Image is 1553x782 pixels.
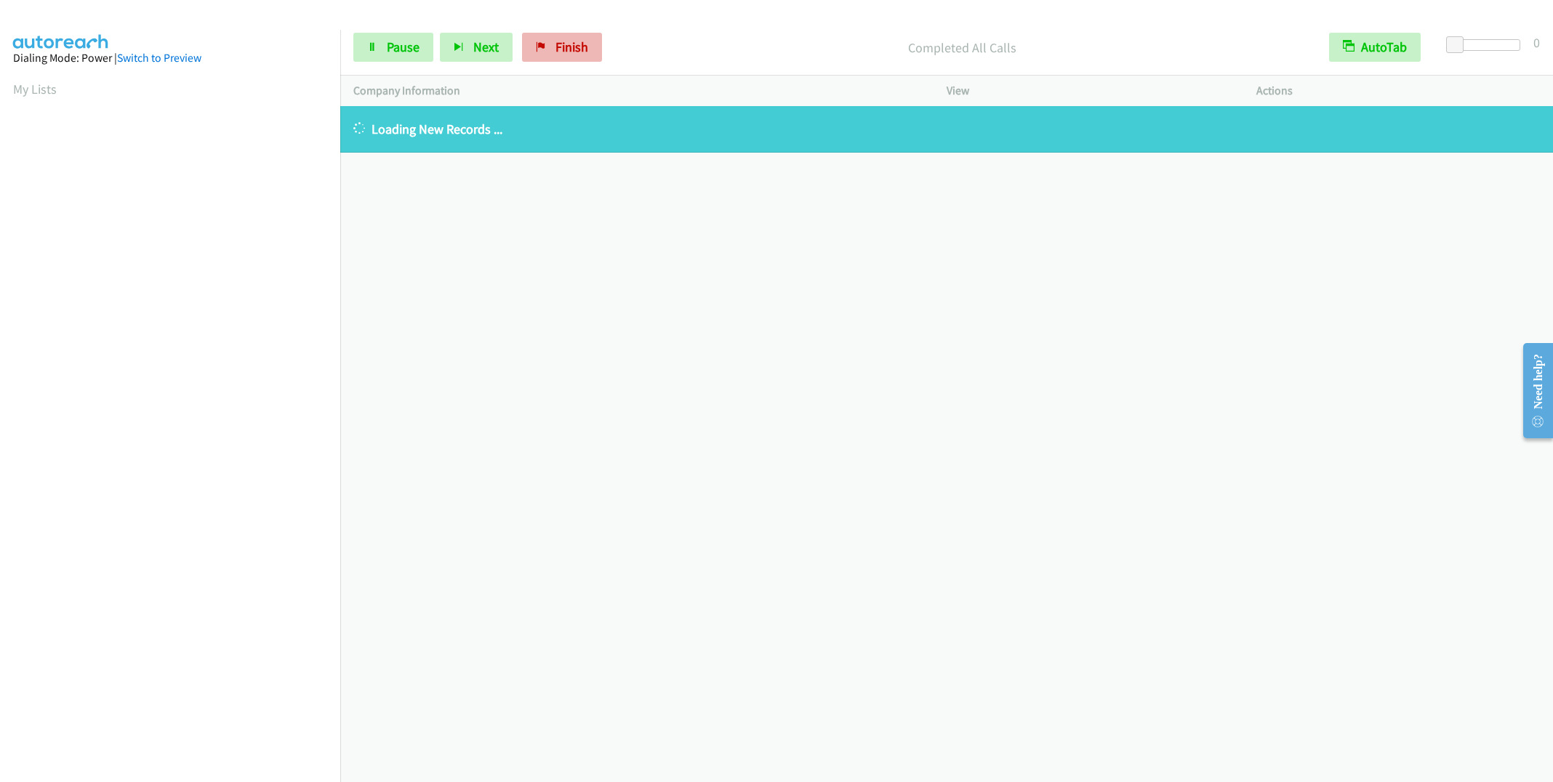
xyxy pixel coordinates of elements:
span: Pause [387,39,420,55]
iframe: Resource Center [1511,333,1553,448]
p: Loading New Records ... [353,119,1540,139]
button: Next [440,33,513,62]
a: Pause [353,33,433,62]
a: My Lists [13,81,57,97]
p: Actions [1256,82,1540,100]
a: Switch to Preview [117,51,201,65]
div: Delay between calls (in seconds) [1453,39,1520,51]
a: Finish [522,33,602,62]
p: Company Information [353,82,920,100]
span: Finish [555,39,588,55]
p: View [947,82,1230,100]
button: AutoTab [1329,33,1421,62]
span: Next [473,39,499,55]
div: 0 [1533,33,1540,52]
div: Dialing Mode: Power | [13,49,327,67]
p: Completed All Calls [622,38,1303,57]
